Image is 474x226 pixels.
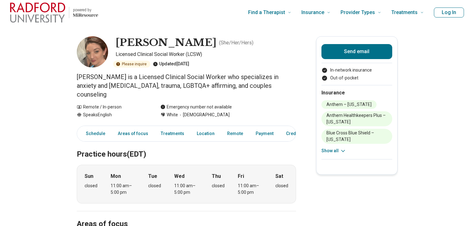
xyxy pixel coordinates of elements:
[212,173,221,180] strong: Thu
[321,75,392,81] li: Out-of-pocket
[174,173,185,180] strong: Wed
[77,165,296,203] div: When does the program meet?
[252,127,277,140] a: Payment
[301,8,324,17] span: Insurance
[275,173,283,180] strong: Sat
[219,39,253,47] p: ( She/Her/Hers )
[116,51,296,58] p: Licensed Clinical Social Worker (LCSW)
[85,173,93,180] strong: Sun
[148,183,161,189] div: closed
[78,127,109,140] a: Schedule
[238,173,244,180] strong: Fri
[113,61,150,68] div: Please inquire
[321,111,392,126] li: Anthem Healthkeepers Plus – [US_STATE]
[321,129,392,144] li: Blue Cross Blue Shield – [US_STATE]
[178,112,230,118] span: [DEMOGRAPHIC_DATA]
[193,127,218,140] a: Location
[160,104,232,110] div: Emergency number not available
[77,36,108,68] img: Sarah Hill, Licensed Clinical Social Worker (LCSW)
[174,183,198,196] div: 11:00 am – 5:00 pm
[321,89,392,97] h2: Insurance
[434,8,464,18] button: Log In
[321,100,377,109] li: Anthem – [US_STATE]
[212,183,225,189] div: closed
[148,173,157,180] strong: Tue
[248,8,285,17] span: Find a Therapist
[77,73,296,99] p: ​[PERSON_NAME] is a Licensed Clinical Social Worker who specializes in anxiety and [MEDICAL_DATA]...
[111,173,121,180] strong: Mon
[85,183,97,189] div: closed
[321,67,392,73] li: In-network insurance
[223,127,247,140] a: Remote
[116,36,216,49] h1: [PERSON_NAME]
[77,104,148,110] div: Remote / In-person
[282,127,317,140] a: Credentials
[167,112,178,118] span: White
[77,134,296,160] h2: Practice hours (EDT)
[157,127,188,140] a: Treatments
[321,148,346,154] button: Show all
[341,8,375,17] span: Provider Types
[391,8,418,17] span: Treatments
[321,67,392,81] ul: Payment options
[10,3,98,23] a: Home page
[153,61,189,68] div: Updated [DATE]
[111,183,135,196] div: 11:00 am – 5:00 pm
[238,183,262,196] div: 11:00 am – 5:00 pm
[321,44,392,59] button: Send email
[77,112,148,118] div: Speaks English
[275,183,288,189] div: closed
[114,127,152,140] a: Areas of focus
[73,8,98,13] p: powered by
